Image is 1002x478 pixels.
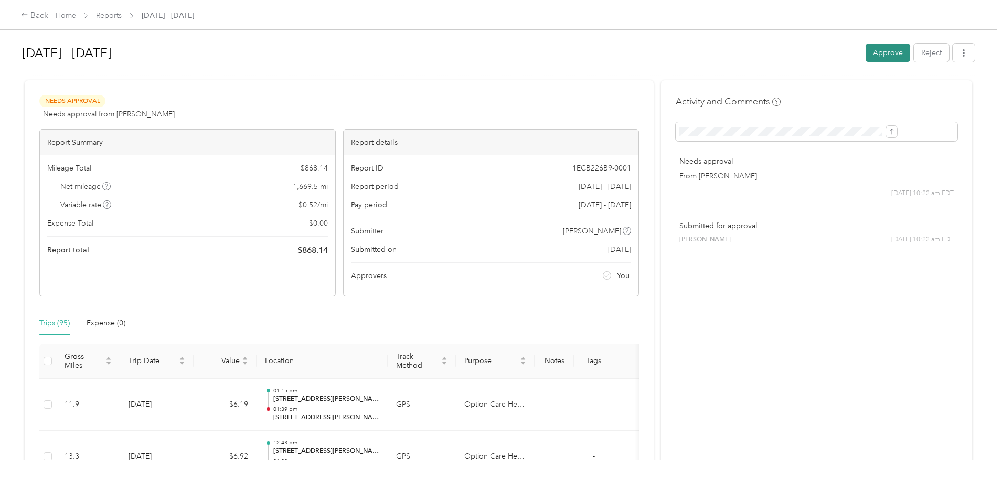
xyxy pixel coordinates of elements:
span: [DATE] 10:22 am EDT [891,235,954,245]
td: [DATE] [120,379,194,431]
span: 1ECB226B9-0001 [572,163,631,174]
span: Net mileage [60,181,111,192]
p: From [PERSON_NAME] [679,171,954,182]
th: Location [257,344,388,379]
span: [DATE] 10:22 am EDT [891,189,954,198]
th: Gross Miles [56,344,120,379]
span: Pay period [351,199,387,210]
span: [DATE] [608,244,631,255]
span: - [593,400,595,409]
p: [STREET_ADDRESS][PERSON_NAME][PERSON_NAME] [273,395,379,404]
th: Trip Date [120,344,194,379]
th: Value [194,344,257,379]
span: caret-up [242,355,248,362]
span: caret-down [242,360,248,366]
span: $ 0.00 [309,218,328,229]
p: Needs approval [679,156,954,167]
span: caret-down [441,360,447,366]
span: Report period [351,181,399,192]
th: Tags [574,344,613,379]
span: caret-up [105,355,112,362]
span: Needs Approval [39,95,105,107]
a: Reports [96,11,122,20]
span: Track Method [396,352,439,370]
span: Submitted on [351,244,397,255]
a: Home [56,11,76,20]
span: caret-down [105,360,112,366]
td: $6.19 [194,379,257,431]
p: Submitted for approval [679,220,954,231]
span: caret-up [520,355,526,362]
div: Report details [344,130,639,155]
button: Approve [866,44,910,62]
p: 01:39 pm [273,406,379,413]
span: Report total [47,245,89,256]
div: Back [21,9,48,22]
span: [DATE] - [DATE] [579,181,631,192]
span: Variable rate [60,199,112,210]
p: [STREET_ADDRESS][PERSON_NAME] [273,447,379,456]
h4: Activity and Comments [676,95,781,108]
span: Trip Date [129,356,177,365]
span: $ 868.14 [301,163,328,174]
span: [PERSON_NAME] [679,235,731,245]
span: You [617,270,630,281]
h1: Sep 1 - 30, 2025 [22,40,858,66]
span: [PERSON_NAME] [563,226,621,237]
div: Expense (0) [87,317,125,329]
span: Gross Miles [65,352,103,370]
span: Submitter [351,226,383,237]
p: 12:43 pm [273,439,379,447]
th: Track Method [388,344,456,379]
span: - [593,452,595,461]
span: Value [202,356,240,365]
span: caret-up [441,355,447,362]
p: [STREET_ADDRESS][PERSON_NAME][PERSON_NAME] [273,413,379,422]
th: Purpose [456,344,535,379]
td: GPS [388,379,456,431]
div: Report Summary [40,130,335,155]
span: Go to pay period [579,199,631,210]
td: 11.9 [56,379,120,431]
span: Purpose [464,356,518,365]
span: [DATE] - [DATE] [142,10,194,21]
p: 01:15 pm [273,387,379,395]
span: $ 0.52 / mi [299,199,328,210]
div: Trips (95) [39,317,70,329]
td: Option Care Health [456,379,535,431]
iframe: Everlance-gr Chat Button Frame [943,419,1002,478]
span: caret-down [179,360,185,366]
span: caret-up [179,355,185,362]
span: Expense Total [47,218,93,229]
span: Needs approval from [PERSON_NAME] [43,109,175,120]
span: 1,669.5 mi [293,181,328,192]
span: Approvers [351,270,387,281]
span: Mileage Total [47,163,91,174]
span: $ 868.14 [297,244,328,257]
p: 01:02 pm [273,458,379,465]
span: Report ID [351,163,383,174]
th: Notes [535,344,574,379]
button: Reject [914,44,949,62]
span: caret-down [520,360,526,366]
